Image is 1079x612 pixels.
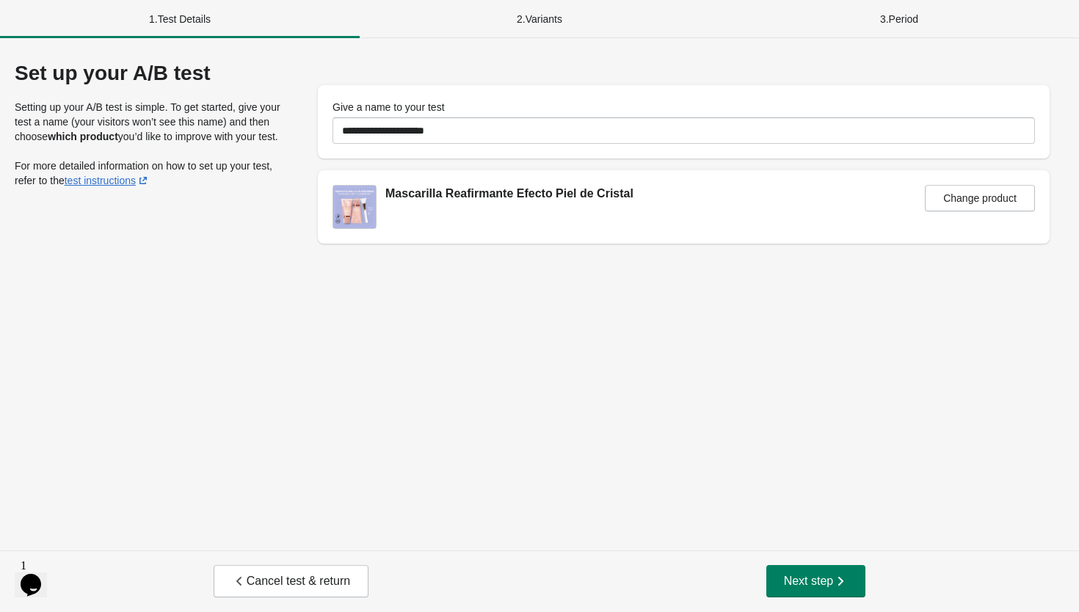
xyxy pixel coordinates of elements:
[232,574,350,589] span: Cancel test & return
[385,185,633,203] div: Mascarilla Reafirmante Efecto Piel de Cristal
[333,100,445,114] label: Give a name to your test
[766,565,866,597] button: Next step
[65,175,150,186] a: test instructions
[15,159,288,188] p: For more detailed information on how to set up your test, refer to the
[925,185,1035,211] button: Change product
[15,62,288,85] div: Set up your A/B test
[214,565,368,597] button: Cancel test & return
[15,553,62,597] iframe: chat widget
[784,574,849,589] span: Next step
[15,100,288,144] p: Setting up your A/B test is simple. To get started, give your test a name (your visitors won’t se...
[48,131,118,142] strong: which product
[943,192,1017,204] span: Change product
